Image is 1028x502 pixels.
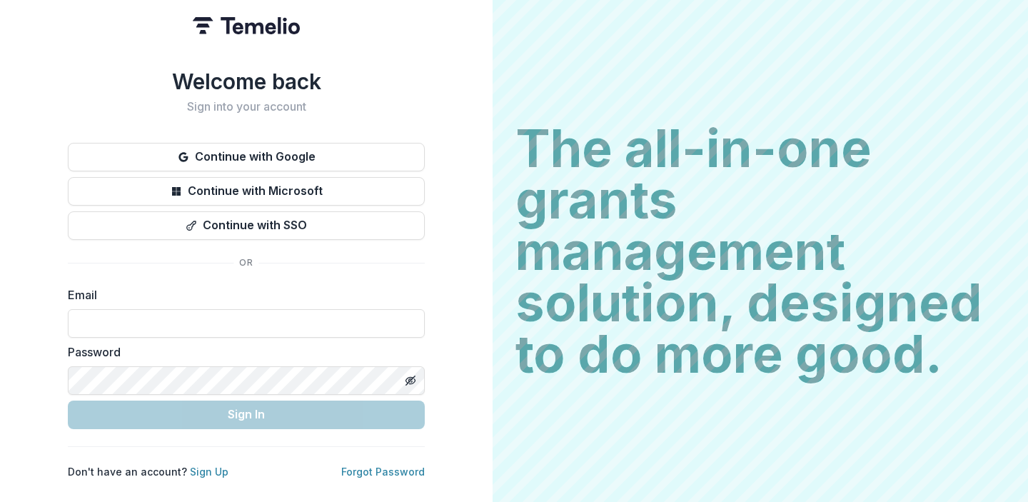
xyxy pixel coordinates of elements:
img: Temelio [193,17,300,34]
button: Toggle password visibility [399,369,422,392]
h1: Welcome back [68,69,425,94]
p: Don't have an account? [68,464,228,479]
button: Continue with Google [68,143,425,171]
button: Continue with SSO [68,211,425,240]
button: Continue with Microsoft [68,177,425,206]
button: Sign In [68,401,425,429]
label: Email [68,286,416,303]
a: Forgot Password [341,466,425,478]
a: Sign Up [190,466,228,478]
h2: Sign into your account [68,100,425,114]
label: Password [68,343,416,361]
